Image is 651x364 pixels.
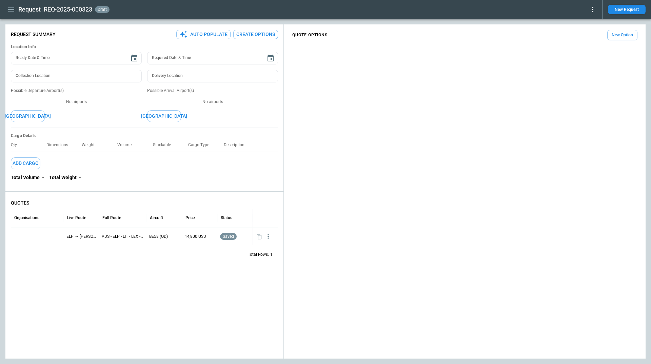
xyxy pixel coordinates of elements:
[270,252,273,257] p: 1
[11,88,142,94] p: Possible Departure Airport(s)
[11,44,278,50] h6: Location Info
[221,234,235,239] span: saved
[14,215,39,220] div: Organisations
[264,52,277,65] button: Choose date
[67,215,86,220] div: Live Route
[11,175,40,180] p: Total Volume
[11,32,56,37] p: Request Summary
[149,234,179,240] p: BE58 (OD)
[11,110,45,122] button: [GEOGRAPHIC_DATA]
[221,215,232,220] div: Status
[11,157,40,169] button: Add Cargo
[49,175,77,180] p: Total Weight
[11,142,22,148] p: Qty
[185,234,215,240] p: 14,800 USD
[185,215,195,220] div: Price
[82,142,100,148] p: Weight
[147,88,278,94] p: Possible Arrival Airport(s)
[11,133,278,138] h6: Cargo Details
[79,175,81,180] p: -
[102,234,144,240] p: ADS - ELP - LIT - LEX - ABE - ADS
[44,5,92,14] h2: REQ-2025-000323
[96,7,108,12] span: draft
[292,34,328,37] h4: QUOTE OPTIONS
[255,232,263,241] button: Copy quote content
[608,5,646,14] button: New Request
[18,5,41,14] h1: Request
[188,142,215,148] p: Cargo Type
[233,30,278,39] button: Create Options
[46,142,74,148] p: Dimensions
[127,52,141,65] button: Choose date
[102,215,121,220] div: Full Route
[607,30,637,40] button: New Option
[150,215,163,220] div: Aircraft
[66,234,96,240] p: ELP → ABE
[147,99,278,105] p: No airports
[11,200,278,206] p: QUOTES
[224,142,250,148] p: Description
[147,110,181,122] button: [GEOGRAPHIC_DATA]
[248,252,269,257] p: Total Rows:
[117,142,137,148] p: Volume
[176,30,231,39] button: Auto Populate
[42,175,44,180] p: -
[220,228,250,245] div: Saved
[153,142,176,148] p: Stackable
[284,27,646,43] div: scrollable content
[11,99,142,105] p: No airports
